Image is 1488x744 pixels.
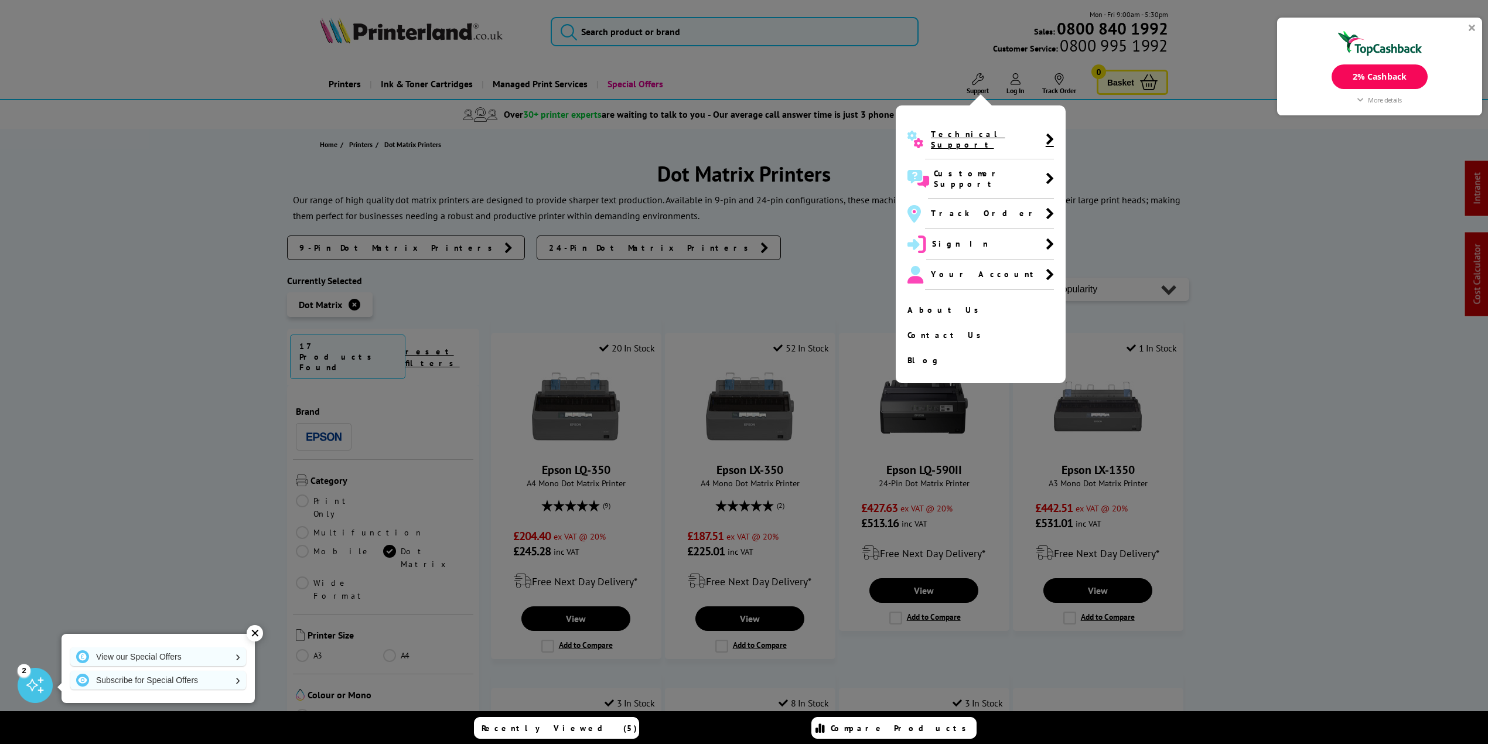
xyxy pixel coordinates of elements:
div: ✕ [247,625,263,641]
a: Compare Products [811,717,977,739]
span: Technical Support [931,129,1045,150]
a: Subscribe for Special Offers [70,671,246,690]
a: Contact Us [907,330,1054,340]
span: Compare Products [831,723,972,733]
a: View our Special Offers [70,647,246,666]
a: About Us [907,305,1054,315]
a: Recently Viewed (5) [474,717,639,739]
span: Recently Viewed (5) [482,723,637,733]
span: Customer Support [934,168,1046,189]
a: Blog [907,355,1054,366]
span: Sign In [932,238,988,249]
span: Track Order [931,208,1039,219]
a: Sign In [907,229,1054,260]
span: Your Account [931,269,1039,279]
div: 2 [18,664,30,677]
a: Technical Support [907,120,1054,159]
a: Your Account [907,260,1054,290]
a: Customer Support [907,159,1054,199]
a: Track Order [907,199,1054,229]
